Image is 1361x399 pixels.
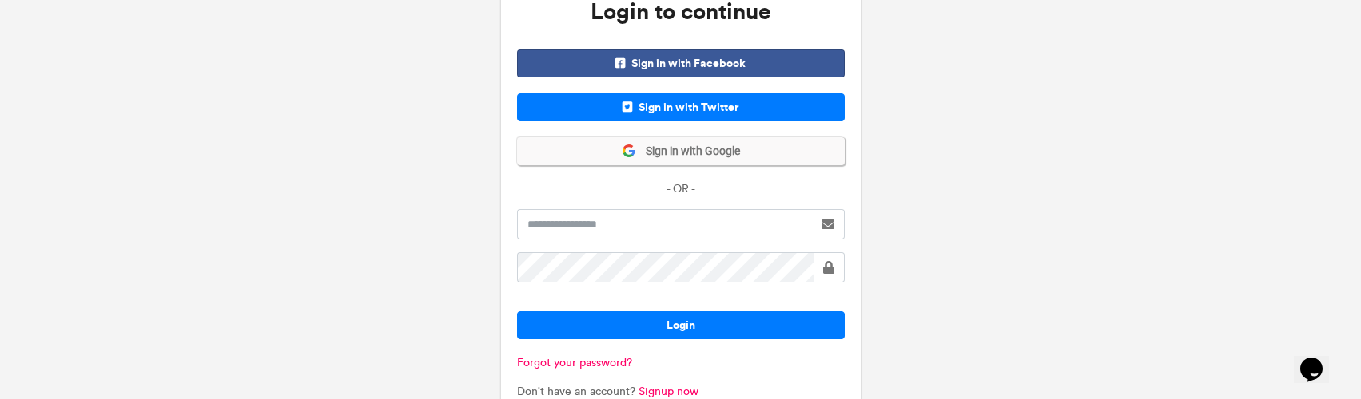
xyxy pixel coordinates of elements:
[639,385,698,398] a: Signup now
[517,311,845,339] button: Login
[517,356,632,369] a: Forgot your password?
[517,49,845,77] span: Sign in with Facebook
[1294,335,1345,383] iframe: chat widget
[636,144,740,160] span: Sign in with Google
[517,181,845,197] p: - OR -
[517,93,845,121] span: Sign in with Twitter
